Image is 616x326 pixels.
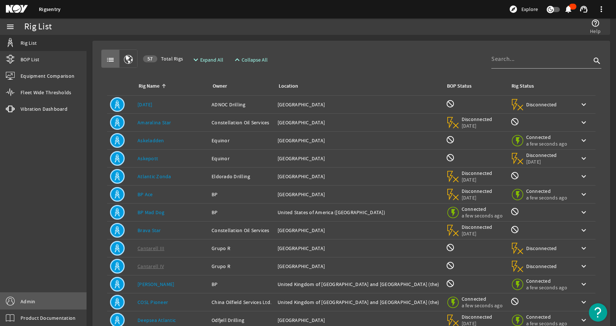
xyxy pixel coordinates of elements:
[278,281,440,288] div: United Kingdom of [GEOGRAPHIC_DATA] and [GEOGRAPHIC_DATA] (the)
[278,191,440,198] div: [GEOGRAPHIC_DATA]
[526,194,567,201] span: a few seconds ago
[579,190,588,199] mat-icon: keyboard_arrow_down
[446,261,455,270] mat-icon: BOP Monitoring not available for this rig
[21,105,67,113] span: Vibration Dashboard
[137,227,161,234] a: Brava Star
[579,172,588,181] mat-icon: keyboard_arrow_down
[24,23,52,30] div: Rig List
[579,118,588,127] mat-icon: keyboard_arrow_down
[462,170,493,176] span: Disconnected
[511,82,534,90] div: Rig Status
[137,317,176,323] a: Deepsea Atlantic
[462,224,493,230] span: Disconnected
[526,278,567,284] span: Connected
[446,99,455,108] mat-icon: BOP Monitoring not available for this rig
[579,136,588,145] mat-icon: keyboard_arrow_down
[462,194,493,201] span: [DATE]
[593,0,610,18] button: more_vert
[462,116,493,122] span: Disconnected
[212,137,272,144] div: Equinor
[279,82,298,90] div: Location
[526,284,567,291] span: a few seconds ago
[579,100,588,109] mat-icon: keyboard_arrow_down
[212,191,272,198] div: BP
[212,263,272,270] div: Grupo R
[526,140,567,147] span: a few seconds ago
[462,296,503,302] span: Connected
[278,245,440,252] div: [GEOGRAPHIC_DATA]
[21,39,37,47] span: Rig List
[579,226,588,235] mat-icon: keyboard_arrow_down
[526,152,557,158] span: Disconnected
[143,55,183,62] span: Total Rigs
[506,3,541,15] button: Explore
[462,122,493,129] span: [DATE]
[509,5,518,14] mat-icon: explore
[278,119,440,126] div: [GEOGRAPHIC_DATA]
[579,208,588,217] mat-icon: keyboard_arrow_down
[510,225,519,234] mat-icon: Rig Monitoring not available for this rig
[521,6,538,13] span: Explore
[278,173,440,180] div: [GEOGRAPHIC_DATA]
[21,72,74,80] span: Equipment Comparison
[526,101,557,108] span: Disconnected
[564,5,573,14] mat-icon: notifications
[139,82,159,90] div: Rig Name
[446,243,455,252] mat-icon: BOP Monitoring not available for this rig
[212,82,269,90] div: Owner
[137,82,203,90] div: Rig Name
[278,101,440,108] div: [GEOGRAPHIC_DATA]
[212,119,272,126] div: Constellation Oil Services
[6,22,15,31] mat-icon: menu
[137,101,153,108] a: [DATE]
[579,298,588,307] mat-icon: keyboard_arrow_down
[446,135,455,144] mat-icon: BOP Monitoring not available for this rig
[526,158,557,165] span: [DATE]
[491,55,591,63] input: Search...
[510,171,519,180] mat-icon: Rig Monitoring not available for this rig
[462,206,503,212] span: Connected
[137,245,164,252] a: Cantarell III
[21,89,71,96] span: Fleet Wide Thresholds
[278,209,440,216] div: United States of America ([GEOGRAPHIC_DATA])
[526,134,567,140] span: Connected
[278,82,437,90] div: Location
[446,279,455,288] mat-icon: BOP Monitoring not available for this rig
[137,281,174,287] a: [PERSON_NAME]
[137,263,164,270] a: Cantarell IV
[526,263,557,270] span: Disconnected
[137,191,153,198] a: BP Ace
[462,176,493,183] span: [DATE]
[137,119,171,126] a: Amaralina Star
[212,227,272,234] div: Constellation Oil Services
[589,303,607,322] button: Open Resource Center
[137,299,168,305] a: COSL Pioneer
[447,82,472,90] div: BOP Status
[579,244,588,253] mat-icon: keyboard_arrow_down
[278,137,440,144] div: [GEOGRAPHIC_DATA]
[212,316,272,324] div: Odfjell Drilling
[230,53,271,66] button: Collapse All
[591,19,600,28] mat-icon: help_outline
[6,105,15,113] mat-icon: vibration
[462,230,493,237] span: [DATE]
[212,209,272,216] div: BP
[590,28,601,35] span: Help
[212,245,272,252] div: Grupo R
[579,262,588,271] mat-icon: keyboard_arrow_down
[212,298,272,306] div: China Oilfield Services Ltd.
[212,155,272,162] div: Equinor
[510,117,519,126] mat-icon: Rig Monitoring not available for this rig
[188,53,226,66] button: Expand All
[137,137,164,144] a: Askeladden
[212,173,272,180] div: Eldorado Drilling
[593,56,601,65] i: search
[526,314,567,320] span: Connected
[510,207,519,216] mat-icon: Rig Monitoring not available for this rig
[200,56,223,63] span: Expand All
[579,316,588,325] mat-icon: keyboard_arrow_down
[278,298,440,306] div: United Kingdom of [GEOGRAPHIC_DATA] and [GEOGRAPHIC_DATA] (the)
[242,56,268,63] span: Collapse All
[462,302,503,309] span: a few seconds ago
[21,314,76,322] span: Product Documentation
